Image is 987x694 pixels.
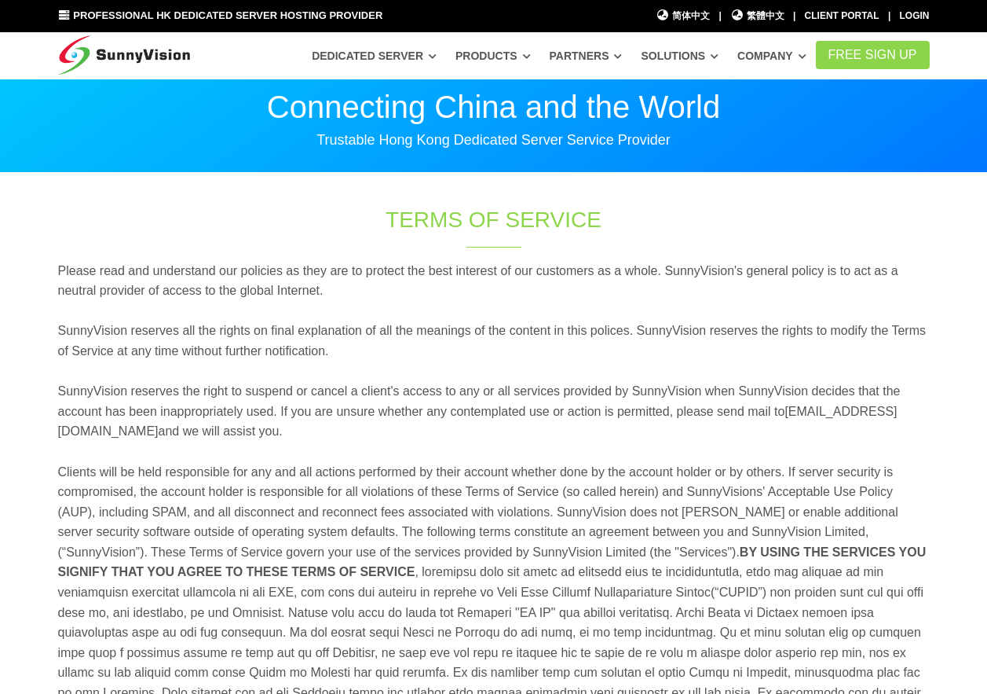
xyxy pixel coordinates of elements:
li: | [793,9,795,24]
a: Client Portal [805,10,879,21]
a: Partners [550,42,623,70]
li: | [718,9,721,24]
a: Login [900,10,930,21]
span: Professional HK Dedicated Server Hosting Provider [73,9,382,21]
a: 繁體中文 [730,9,784,24]
a: Products [455,42,531,70]
a: Dedicated Server [312,42,437,70]
li: | [888,9,890,24]
p: Trustable Hong Kong Dedicated Server Service Provider [58,130,930,149]
h1: Terms of Service [225,204,762,235]
a: FREE Sign Up [816,41,930,69]
a: Company [737,42,806,70]
a: Solutions [641,42,718,70]
a: 简体中文 [656,9,711,24]
p: Connecting China and the World [58,91,930,123]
